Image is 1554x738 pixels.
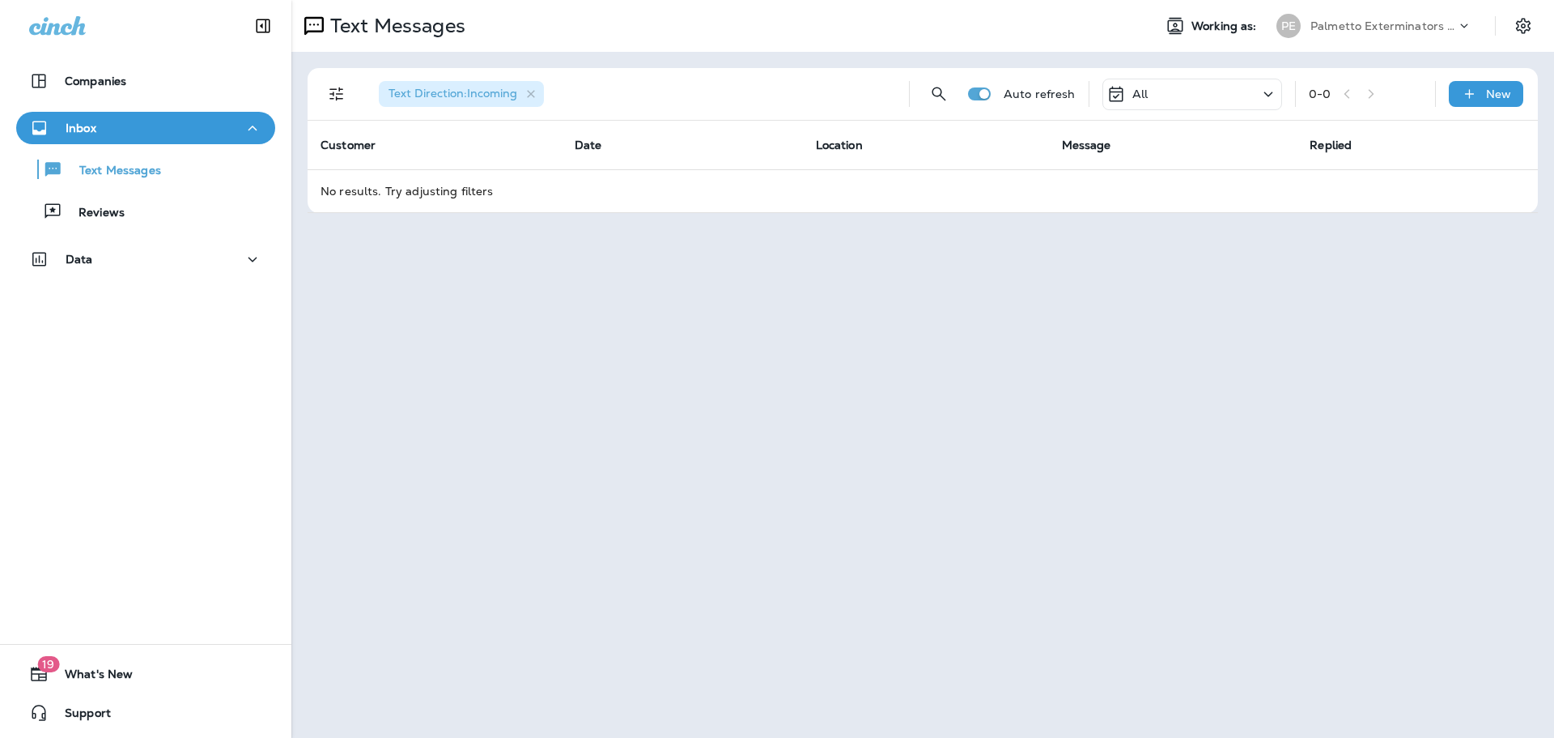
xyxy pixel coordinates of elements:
p: All [1132,87,1148,100]
button: Data [16,243,275,275]
p: Auto refresh [1004,87,1076,100]
button: Settings [1509,11,1538,41]
button: Search Messages [923,78,955,110]
p: Data [66,253,93,266]
button: 19What's New [16,658,275,690]
p: Text Messages [63,164,161,179]
span: What's New [49,668,133,687]
button: Filters [321,78,353,110]
button: Collapse Sidebar [240,10,286,42]
div: PE [1276,14,1301,38]
button: Support [16,697,275,729]
button: Companies [16,65,275,97]
p: Text Messages [324,14,465,38]
span: Working as: [1191,19,1260,33]
div: Text Direction:Incoming [379,81,544,107]
span: Date [575,138,602,152]
p: New [1486,87,1511,100]
span: Message [1062,138,1111,152]
span: 19 [37,656,59,672]
div: 0 - 0 [1309,87,1331,100]
p: Inbox [66,122,96,134]
span: Text Direction : Incoming [388,86,517,100]
button: Reviews [16,194,275,228]
span: Support [49,706,111,726]
button: Inbox [16,112,275,144]
span: Location [816,138,863,152]
p: Palmetto Exterminators LLC [1310,19,1456,32]
span: Replied [1310,138,1352,152]
td: No results. Try adjusting filters [308,169,1538,212]
p: Reviews [62,206,125,221]
span: Customer [321,138,376,152]
p: Companies [65,75,126,87]
button: Text Messages [16,152,275,186]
